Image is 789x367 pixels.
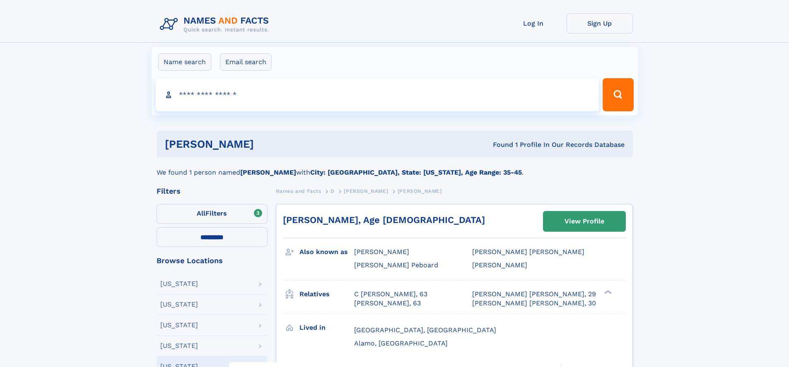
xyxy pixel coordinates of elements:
div: We found 1 person named with . [157,158,633,178]
a: Sign Up [567,13,633,34]
a: [PERSON_NAME] [PERSON_NAME], 29 [472,290,596,299]
h3: Also known as [299,245,354,259]
span: [PERSON_NAME] Peboard [354,261,438,269]
img: Logo Names and Facts [157,13,276,36]
a: [PERSON_NAME] [PERSON_NAME], 30 [472,299,596,308]
h1: [PERSON_NAME] [165,139,374,149]
h3: Lived in [299,321,354,335]
b: [PERSON_NAME] [240,168,296,176]
span: [PERSON_NAME] [344,188,388,194]
a: [PERSON_NAME] [344,186,388,196]
a: [PERSON_NAME], Age [DEMOGRAPHIC_DATA] [283,215,485,225]
div: [US_STATE] [160,301,198,308]
span: [PERSON_NAME] [PERSON_NAME] [472,248,584,256]
div: Found 1 Profile In Our Records Database [373,140,625,149]
span: [PERSON_NAME] [472,261,527,269]
div: Browse Locations [157,257,268,264]
a: [PERSON_NAME], 63 [354,299,421,308]
span: [PERSON_NAME] [354,248,409,256]
label: Email search [220,53,272,71]
button: Search Button [603,78,633,111]
div: Filters [157,187,268,195]
b: City: [GEOGRAPHIC_DATA], State: [US_STATE], Age Range: 35-45 [310,168,522,176]
div: ❯ [602,289,612,295]
a: View Profile [543,211,625,231]
label: Filters [157,204,268,224]
input: search input [156,78,599,111]
h3: Relatives [299,287,354,301]
div: [US_STATE] [160,322,198,329]
a: D [331,186,335,196]
span: All [197,209,205,217]
div: View Profile [565,212,604,231]
span: D [331,188,335,194]
a: Log In [500,13,567,34]
div: [US_STATE] [160,343,198,349]
span: [GEOGRAPHIC_DATA], [GEOGRAPHIC_DATA] [354,326,496,334]
label: Name search [158,53,211,71]
a: Names and Facts [276,186,321,196]
a: C [PERSON_NAME], 63 [354,290,427,299]
span: [PERSON_NAME] [398,188,442,194]
span: Alamo, [GEOGRAPHIC_DATA] [354,339,448,347]
div: [US_STATE] [160,281,198,287]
